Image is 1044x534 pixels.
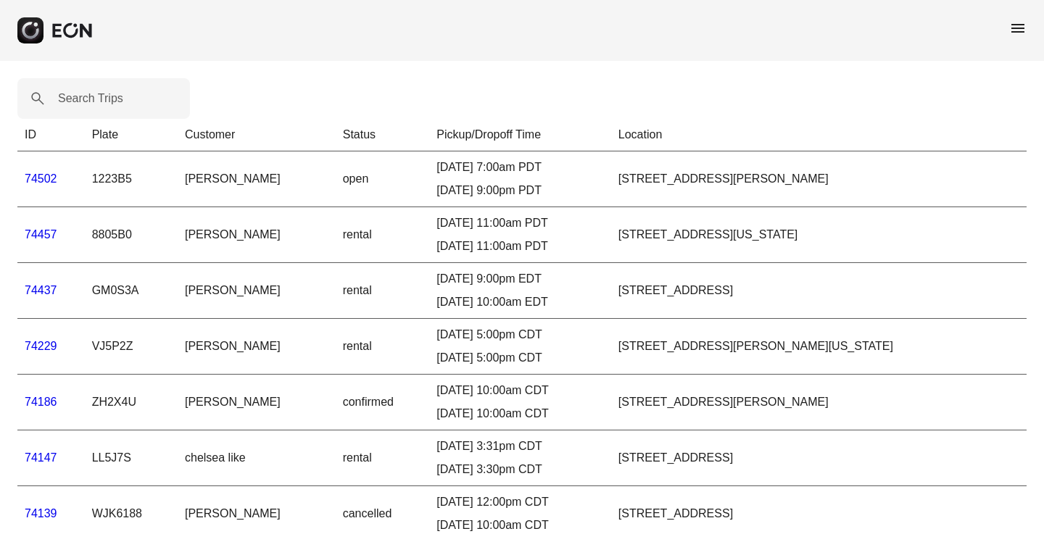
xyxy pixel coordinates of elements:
td: rental [336,430,430,486]
td: [PERSON_NAME] [178,319,336,375]
td: [STREET_ADDRESS][PERSON_NAME][US_STATE] [611,319,1027,375]
div: [DATE] 5:00pm CDT [436,349,604,367]
td: open [336,151,430,207]
td: [STREET_ADDRESS] [611,263,1027,319]
div: [DATE] 10:00am CDT [436,405,604,422]
th: Pickup/Dropoff Time [429,119,611,151]
td: [STREET_ADDRESS][US_STATE] [611,207,1027,263]
label: Search Trips [58,90,123,107]
div: [DATE] 10:00am CDT [436,382,604,399]
td: GM0S3A [85,263,178,319]
td: [PERSON_NAME] [178,151,336,207]
div: [DATE] 9:00pm EDT [436,270,604,288]
td: chelsea like [178,430,336,486]
a: 74437 [25,284,57,296]
td: [PERSON_NAME] [178,375,336,430]
td: 8805B0 [85,207,178,263]
th: Location [611,119,1027,151]
a: 74186 [25,396,57,408]
a: 74502 [25,172,57,185]
td: [STREET_ADDRESS] [611,430,1027,486]
td: [STREET_ADDRESS][PERSON_NAME] [611,375,1027,430]
div: [DATE] 10:00am CDT [436,517,604,534]
th: Status [336,119,430,151]
div: [DATE] 11:00am PDT [436,214,604,232]
a: 74147 [25,451,57,464]
a: 74229 [25,340,57,352]
td: 1223B5 [85,151,178,207]
td: ZH2X4U [85,375,178,430]
div: [DATE] 3:31pm CDT [436,438,604,455]
td: [PERSON_NAME] [178,263,336,319]
div: [DATE] 3:30pm CDT [436,461,604,478]
div: [DATE] 11:00am PDT [436,238,604,255]
div: [DATE] 10:00am EDT [436,293,604,311]
th: ID [17,119,85,151]
td: [STREET_ADDRESS][PERSON_NAME] [611,151,1027,207]
div: [DATE] 5:00pm CDT [436,326,604,343]
td: LL5J7S [85,430,178,486]
td: rental [336,319,430,375]
th: Plate [85,119,178,151]
div: [DATE] 12:00pm CDT [436,493,604,511]
td: rental [336,263,430,319]
div: [DATE] 7:00am PDT [436,159,604,176]
td: rental [336,207,430,263]
td: [PERSON_NAME] [178,207,336,263]
a: 74457 [25,228,57,241]
th: Customer [178,119,336,151]
td: confirmed [336,375,430,430]
a: 74139 [25,507,57,520]
span: menu [1009,20,1027,37]
div: [DATE] 9:00pm PDT [436,182,604,199]
td: VJ5P2Z [85,319,178,375]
